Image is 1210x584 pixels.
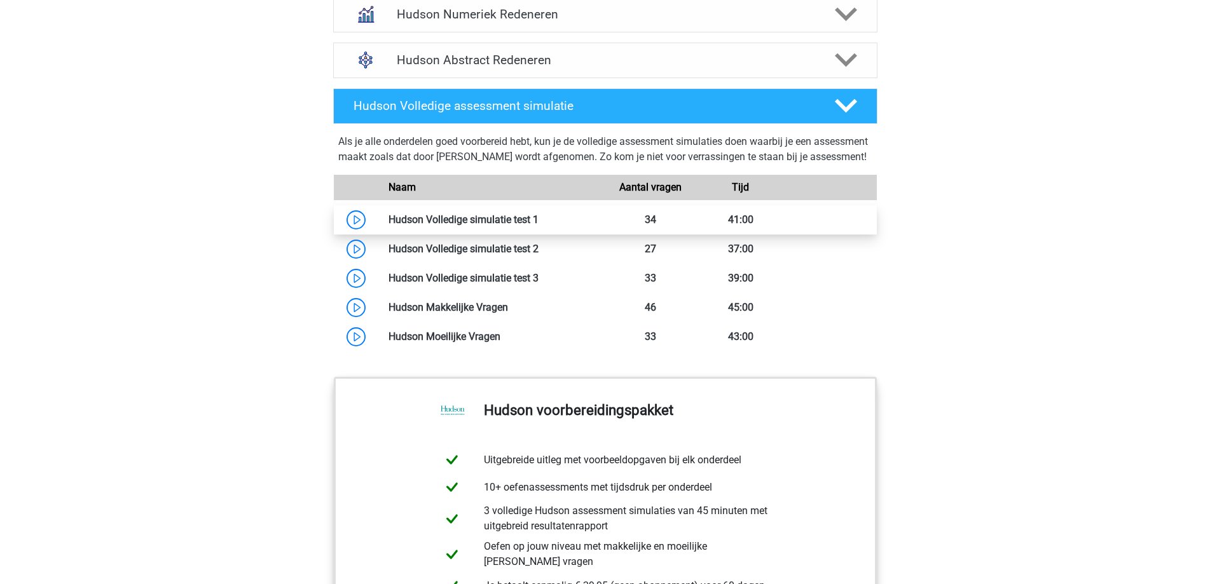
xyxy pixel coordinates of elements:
div: Hudson Volledige simulatie test 1 [379,212,605,227]
a: Hudson Volledige assessment simulatie [328,88,883,124]
h4: Hudson Abstract Redeneren [397,53,813,67]
h4: Hudson Numeriek Redeneren [397,7,813,22]
img: abstract redeneren [349,43,382,76]
div: Hudson Volledige simulatie test 2 [379,241,605,257]
a: abstract redeneren Hudson Abstract Redeneren [328,43,883,78]
div: Hudson Makkelijke Vragen [379,300,605,315]
div: Als je alle onderdelen goed voorbereid hebt, kun je de volledige assessment simulaties doen waarb... [338,134,872,170]
h4: Hudson Volledige assessment simulatie [354,98,814,113]
div: Hudson Moeilijke Vragen [379,329,605,344]
div: Naam [379,180,605,195]
div: Aantal vragen [605,180,695,195]
div: Hudson Volledige simulatie test 3 [379,271,605,286]
div: Tijd [696,180,786,195]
